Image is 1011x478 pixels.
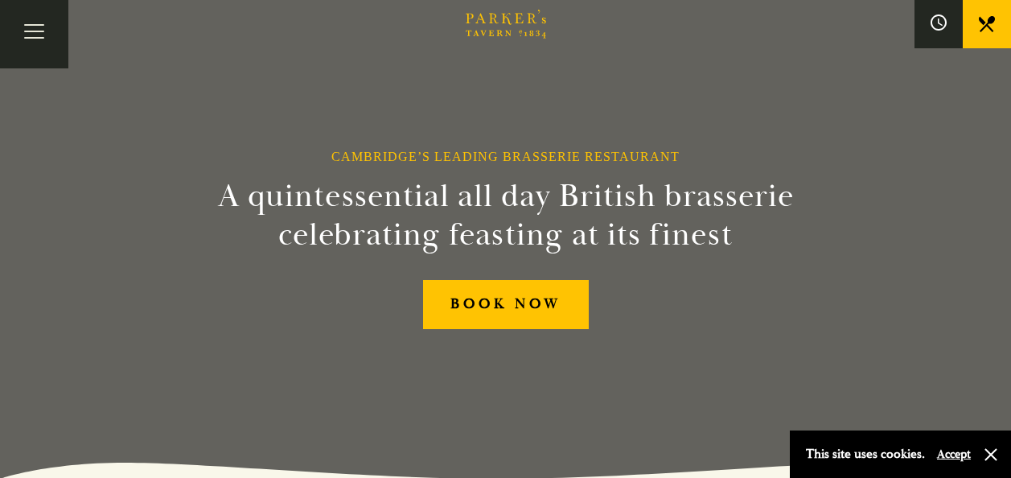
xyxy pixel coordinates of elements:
[806,443,925,466] p: This site uses cookies.
[983,447,999,463] button: Close and accept
[331,149,680,164] h1: Cambridge’s Leading Brasserie Restaurant
[423,280,589,329] a: BOOK NOW
[937,447,971,462] button: Accept
[139,177,873,254] h2: A quintessential all day British brasserie celebrating feasting at its finest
